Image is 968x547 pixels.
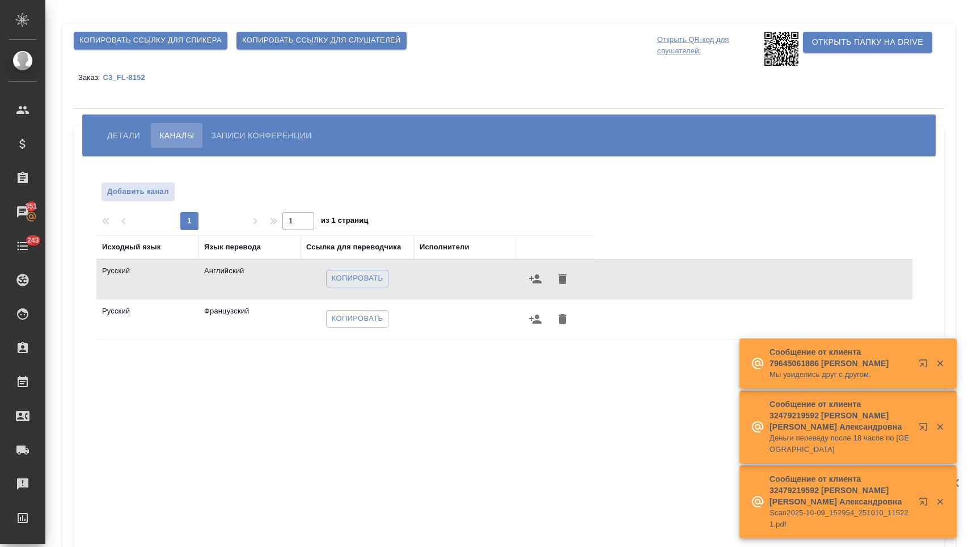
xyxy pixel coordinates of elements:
[3,232,43,260] a: 243
[332,312,383,325] span: Копировать
[78,73,103,82] p: Заказ:
[812,35,923,49] span: Открыть папку на Drive
[96,300,198,340] td: Русский
[19,201,44,212] span: 351
[770,398,911,432] p: Сообщение от клиента 32479219592 [PERSON_NAME] [PERSON_NAME] Александровна
[101,182,175,202] button: Добавить канал
[420,241,470,253] div: Исполнители
[74,32,227,49] button: Копировать ссылку для спикера
[3,198,43,226] a: 351
[803,32,932,53] button: Открыть папку на Drive
[20,235,46,246] span: 243
[928,497,952,507] button: Закрыть
[912,415,939,443] button: Открыть в новой вкладке
[321,214,369,230] span: из 1 страниц
[326,270,389,287] button: Копировать
[96,260,198,299] td: Русский
[912,352,939,379] button: Открыть в новой вкладке
[79,34,222,47] span: Копировать ссылку для спикера
[770,369,911,380] p: Мы увиделись друг с другом.
[103,73,153,82] a: C3_FL-8152
[549,265,576,292] button: Удалить канал
[657,32,762,66] p: Открыть QR-код для слушателей:
[211,129,311,142] span: Записи конференции
[107,185,169,198] span: Добавить канал
[522,265,549,292] button: Назначить исполнителей
[107,129,140,142] span: Детали
[204,241,261,253] div: Язык перевода
[928,358,952,368] button: Закрыть
[102,241,160,253] div: Исходный язык
[770,507,911,530] p: Scan2025-10-09_152954_251010_115221.pdf
[242,34,401,47] span: Копировать ссылку для слушателей
[198,300,301,340] td: Французский
[770,473,911,507] p: Сообщение от клиента 32479219592 [PERSON_NAME] [PERSON_NAME] Александровна
[522,306,549,333] button: Назначить исполнителей
[332,272,383,285] span: Копировать
[928,422,952,432] button: Закрыть
[159,129,194,142] span: Каналы
[770,346,911,369] p: Сообщение от клиента 79645061886 [PERSON_NAME]
[326,310,389,328] button: Копировать
[912,490,939,518] button: Открыть в новой вкладке
[770,432,911,455] p: Деньги переведу после 18 часов по [GEOGRAPHIC_DATA]
[306,241,401,253] div: Ссылка для переводчика
[236,32,407,49] button: Копировать ссылку для слушателей
[549,306,576,333] button: Удалить канал
[198,260,301,299] td: Английский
